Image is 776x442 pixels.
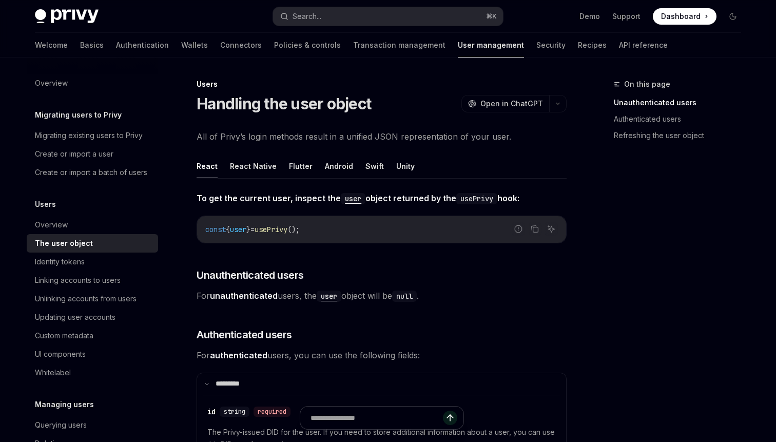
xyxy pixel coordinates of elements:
[35,330,93,342] div: Custom metadata
[480,99,543,109] span: Open in ChatGPT
[35,256,85,268] div: Identity tokens
[325,154,353,178] button: Android
[512,222,525,236] button: Report incorrect code
[116,33,169,57] a: Authentication
[27,126,158,145] a: Migrating existing users to Privy
[197,193,519,203] strong: To get the current user, inspect the object returned by the hook:
[181,33,208,57] a: Wallets
[27,145,158,163] a: Create or import a user
[197,348,567,362] span: For users, you can use the following fields:
[365,154,384,178] button: Swift
[624,78,670,90] span: On this page
[27,74,158,92] a: Overview
[27,308,158,326] a: Updating user accounts
[293,10,321,23] div: Search...
[80,33,104,57] a: Basics
[317,291,341,301] a: user
[35,348,86,360] div: UI components
[197,79,567,89] div: Users
[197,289,567,303] span: For users, the object will be .
[27,271,158,290] a: Linking accounts to users
[392,291,417,302] code: null
[353,33,445,57] a: Transaction management
[287,225,300,234] span: ();
[197,94,371,113] h1: Handling the user object
[578,33,607,57] a: Recipes
[226,225,230,234] span: {
[35,33,68,57] a: Welcome
[35,77,68,89] div: Overview
[35,148,113,160] div: Create or import a user
[661,11,701,22] span: Dashboard
[230,225,246,234] span: user
[725,8,741,25] button: Toggle dark mode
[27,345,158,363] a: UI components
[653,8,716,25] a: Dashboard
[456,193,497,204] code: usePrivy
[458,33,524,57] a: User management
[289,154,313,178] button: Flutter
[461,95,549,112] button: Open in ChatGPT
[528,222,541,236] button: Copy the contents from the code block
[205,225,226,234] span: const
[35,293,137,305] div: Unlinking accounts from users
[614,94,749,111] a: Unauthenticated users
[197,268,304,282] span: Unauthenticated users
[35,398,94,411] h5: Managing users
[197,328,292,342] span: Authenticated users
[27,290,158,308] a: Unlinking accounts from users
[614,127,749,144] a: Refreshing the user object
[341,193,365,204] code: user
[35,129,143,142] div: Migrating existing users to Privy
[27,234,158,253] a: The user object
[210,350,267,360] strong: authenticated
[250,225,255,234] span: =
[35,198,56,210] h5: Users
[35,311,115,323] div: Updating user accounts
[614,111,749,127] a: Authenticated users
[35,219,68,231] div: Overview
[396,154,415,178] button: Unity
[197,154,218,178] button: React
[27,253,158,271] a: Identity tokens
[443,411,457,425] button: Send message
[612,11,641,22] a: Support
[545,222,558,236] button: Ask AI
[35,237,93,249] div: The user object
[27,416,158,434] a: Querying users
[273,7,503,26] button: Search...⌘K
[27,363,158,382] a: Whitelabel
[536,33,566,57] a: Security
[341,193,365,203] a: user
[317,291,341,302] code: user
[35,419,87,431] div: Querying users
[220,33,262,57] a: Connectors
[246,225,250,234] span: }
[274,33,341,57] a: Policies & controls
[255,225,287,234] span: usePrivy
[197,129,567,144] span: All of Privy’s login methods result in a unified JSON representation of your user.
[27,326,158,345] a: Custom metadata
[619,33,668,57] a: API reference
[35,274,121,286] div: Linking accounts to users
[210,291,278,301] strong: unauthenticated
[27,163,158,182] a: Create or import a batch of users
[27,216,158,234] a: Overview
[35,367,71,379] div: Whitelabel
[35,109,122,121] h5: Migrating users to Privy
[35,166,147,179] div: Create or import a batch of users
[486,12,497,21] span: ⌘ K
[230,154,277,178] button: React Native
[579,11,600,22] a: Demo
[35,9,99,24] img: dark logo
